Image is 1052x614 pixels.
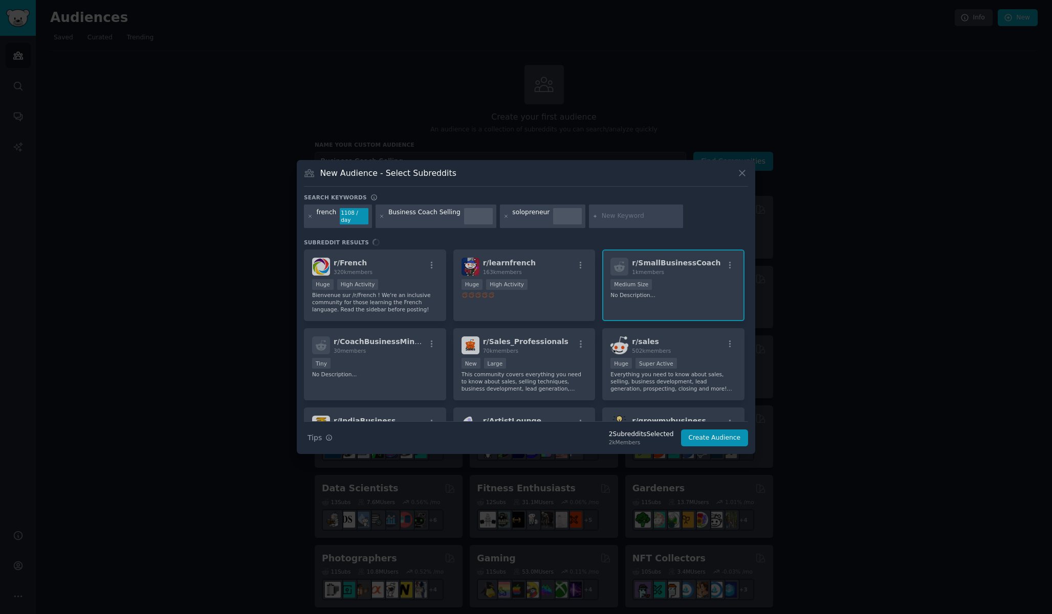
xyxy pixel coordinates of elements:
[602,212,680,221] input: New Keyword
[304,194,367,201] h3: Search keywords
[609,430,674,439] div: 2 Subreddit s Selected
[512,208,550,224] div: solopreneur
[304,239,369,246] span: Subreddit Results
[304,429,336,447] button: Tips
[681,429,749,447] button: Create Audience
[388,208,461,224] div: Business Coach Selling
[308,433,322,443] span: Tips
[317,208,337,224] div: french
[320,168,456,178] h3: New Audience - Select Subreddits
[340,208,368,224] div: 1108 / day
[609,439,674,446] div: 2k Members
